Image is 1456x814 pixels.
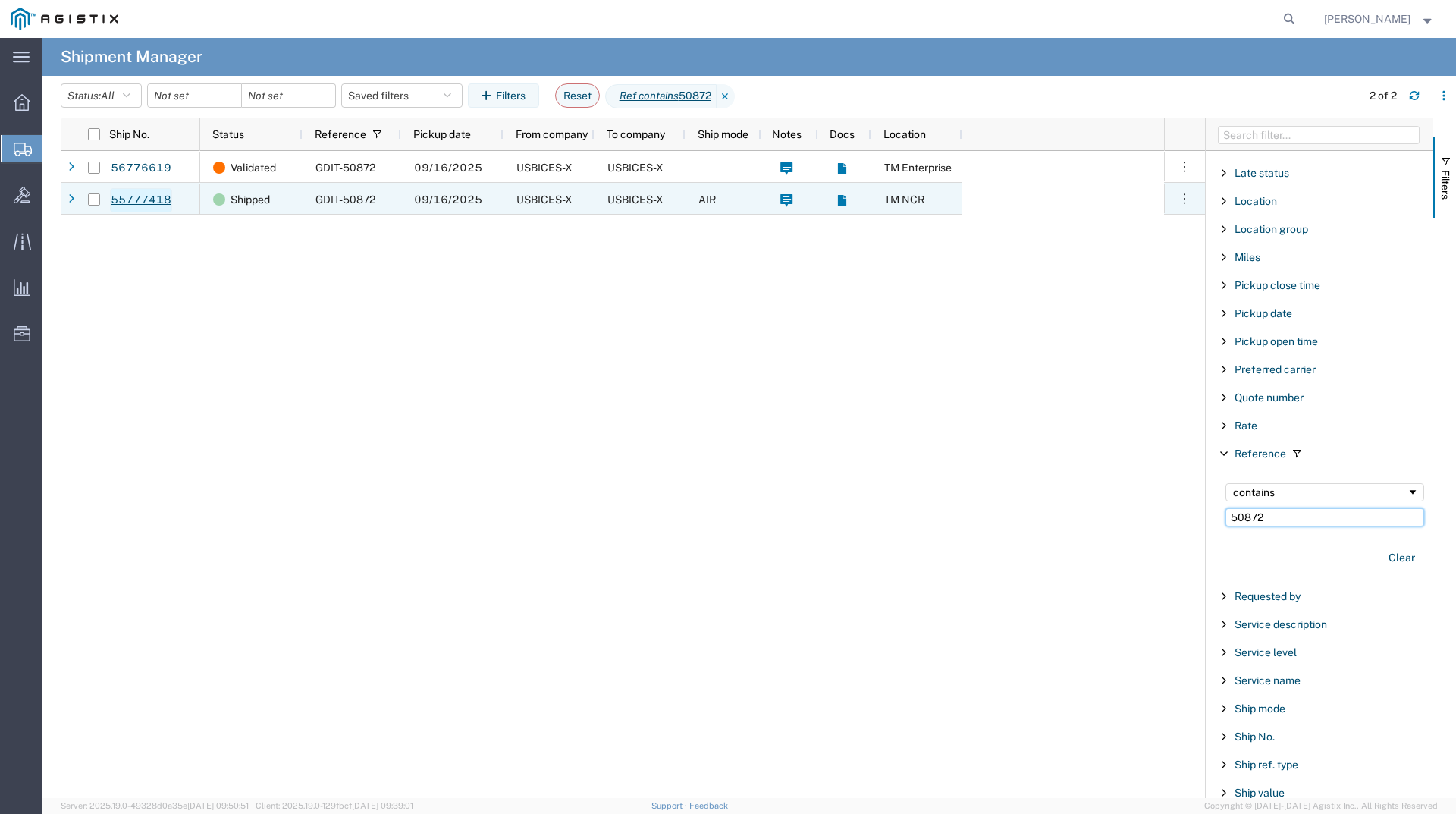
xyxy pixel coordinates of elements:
div: contains [1233,486,1407,498]
span: Reference [1235,448,1286,460]
i: Ref contains [620,88,679,104]
input: Filter Columns Input [1218,126,1420,144]
a: Feedback [689,801,728,810]
span: AIR [698,193,716,206]
span: TM NCR [884,193,924,206]
span: Pickup date [1235,307,1292,319]
span: Ship No. [109,128,149,140]
span: GDIT-50872 [315,193,375,206]
span: Ship ref. type [1235,759,1298,771]
div: 2 of 2 [1370,88,1397,104]
span: Docs [830,128,855,140]
span: Location group [1235,223,1308,235]
span: Validated [231,152,276,184]
span: Preferred carrier [1235,363,1316,376]
span: Copyright © [DATE]-[DATE] Agistix Inc., All Rights Reserved [1204,800,1438,812]
input: Filter Value [1225,508,1424,526]
span: Miles [1235,251,1260,263]
span: TM Enterprise [884,162,952,174]
span: Notes [772,128,802,140]
button: Status:All [61,83,142,108]
span: Reference [315,128,366,140]
input: Not set [148,84,241,107]
div: Filter List 66 Filters [1206,151,1433,798]
span: To company [607,128,665,140]
button: Saved filters [341,83,463,108]
span: Shipped [231,184,270,215]
span: Status [212,128,244,140]
span: Ship value [1235,787,1285,799]
a: 55777418 [110,188,172,212]
span: USBICES-X [516,162,573,174]
div: Filtering operator [1225,483,1424,501]
span: Rate [1235,420,1257,432]
span: Stuart Packer [1324,11,1410,27]
button: Filters [468,83,539,108]
span: Pickup close time [1235,279,1320,291]
span: From company [516,128,588,140]
a: 56776619 [110,156,172,181]
span: [DATE] 09:50:51 [187,801,249,810]
span: 09/16/2025 [414,162,482,174]
span: Filters [1439,170,1451,200]
span: [DATE] 09:39:01 [352,801,413,810]
span: USBICES-X [516,193,573,206]
span: Ship No. [1235,731,1275,743]
span: USBICES-X [607,193,664,206]
span: Pickup open time [1235,335,1318,347]
span: Server: 2025.19.0-49328d0a35e [61,801,249,810]
span: Pickup date [413,128,471,140]
button: [PERSON_NAME] [1323,10,1436,28]
span: USBICES-X [607,162,664,174]
span: Ship mode [698,128,748,140]
span: Quote number [1235,391,1304,404]
span: Requested by [1235,590,1301,602]
span: GDIT-50872 [315,162,375,174]
input: Not set [242,84,335,107]
a: Support [651,801,689,810]
span: 09/16/2025 [414,193,482,206]
span: Service name [1235,674,1301,687]
span: Service level [1235,646,1297,658]
span: Ship mode [1235,702,1285,715]
button: Reset [555,83,600,108]
span: All [101,90,115,102]
span: Late status [1235,167,1289,179]
button: Clear [1379,545,1424,570]
span: Client: 2025.19.0-129fbcf [256,801,413,810]
span: Location [883,128,926,140]
img: logo [11,8,118,30]
span: Ref contains 50872 [605,84,717,108]
span: Service description [1235,618,1327,630]
span: Location [1235,195,1277,207]
h4: Shipment Manager [61,38,202,76]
